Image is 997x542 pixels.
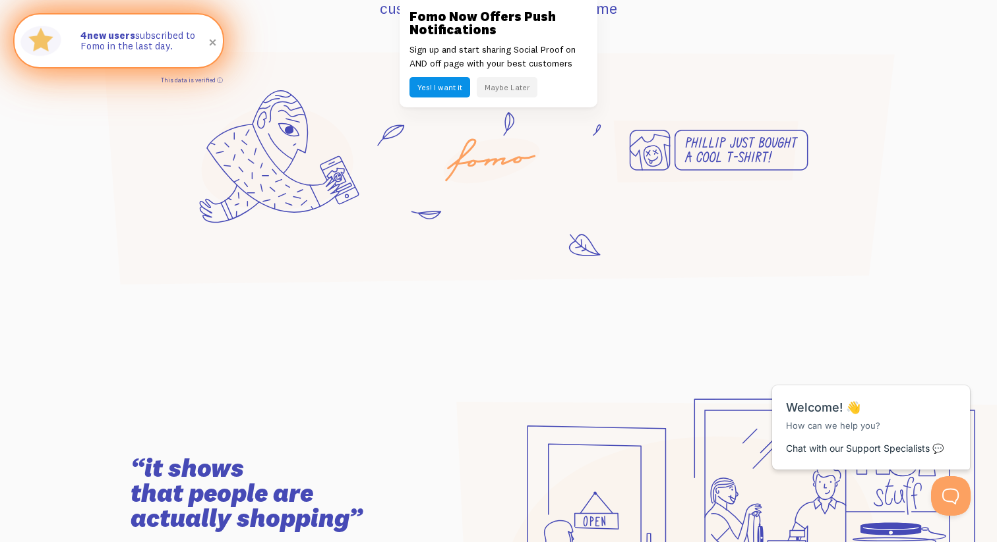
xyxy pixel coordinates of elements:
[131,456,428,531] h3: “it shows that people are actually shopping”
[409,10,588,36] h3: Fomo Now Offers Push Notifications
[766,352,978,476] iframe: Help Scout Beacon - Messages and Notifications
[409,77,470,97] button: Yes! I want it
[931,476,971,516] iframe: Help Scout Beacon - Open
[477,77,537,97] button: Maybe Later
[409,43,588,70] p: Sign up and start sharing Social Proof on AND off page with your best customers
[161,76,223,84] a: This data is verified ⓘ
